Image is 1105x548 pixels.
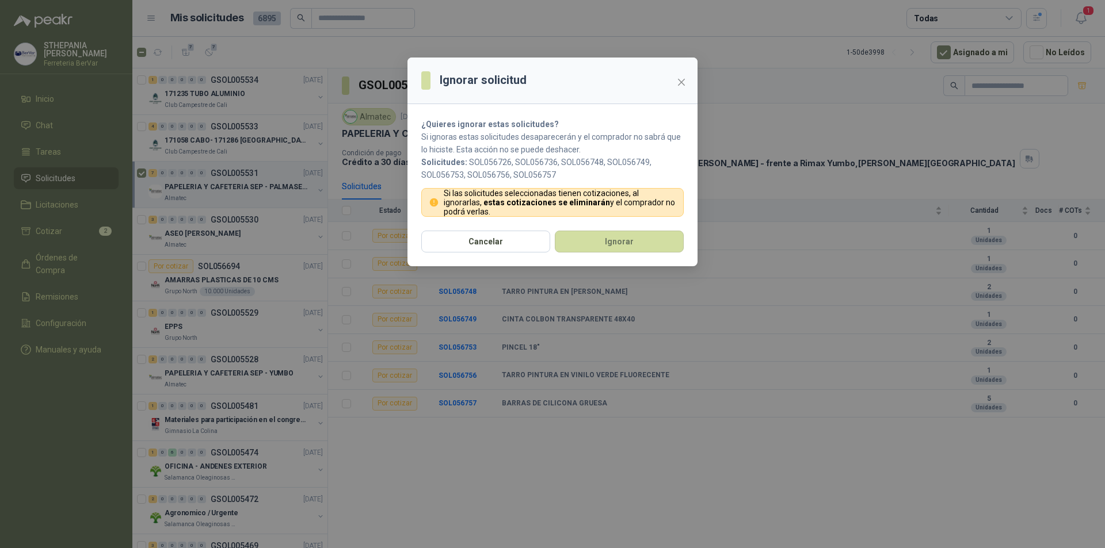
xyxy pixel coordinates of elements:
[421,131,684,156] p: Si ignoras estas solicitudes desaparecerán y el comprador no sabrá que lo hiciste. Esta acción no...
[444,189,677,216] p: Si las solicitudes seleccionadas tienen cotizaciones, al ignorarlas, y el comprador no podrá verlas.
[421,120,559,129] strong: ¿Quieres ignorar estas solicitudes?
[483,198,610,207] strong: estas cotizaciones se eliminarán
[677,78,686,87] span: close
[421,158,467,167] b: Solicitudes:
[421,156,684,181] p: SOL056726, SOL056736, SOL056748, SOL056749, SOL056753, SOL056756, SOL056757
[672,73,691,91] button: Close
[421,231,550,252] button: Cancelar
[440,71,527,89] h3: Ignorar solicitud
[555,231,684,252] button: Ignorar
